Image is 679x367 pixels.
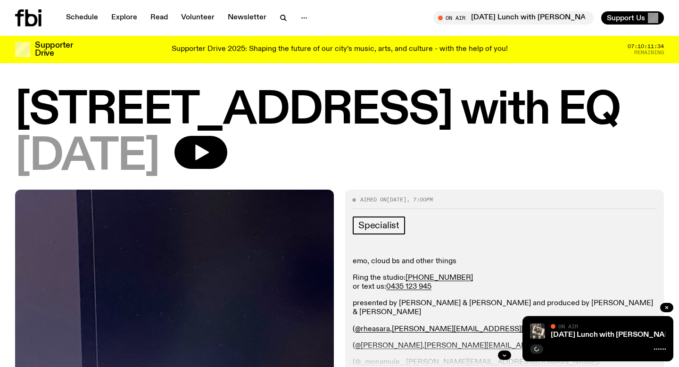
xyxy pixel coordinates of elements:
[607,14,645,22] span: Support Us
[360,196,387,203] span: Aired on
[634,50,664,55] span: Remaining
[60,11,104,25] a: Schedule
[353,217,405,234] a: Specialist
[15,136,159,178] span: [DATE]
[15,90,664,132] h1: [STREET_ADDRESS] with EQ
[628,44,664,49] span: 07:10:11:34
[145,11,174,25] a: Read
[392,325,583,333] a: [PERSON_NAME][EMAIL_ADDRESS][DOMAIN_NAME]
[406,196,433,203] span: , 7:00pm
[353,325,656,334] p: ( , )
[353,299,656,317] p: presented by [PERSON_NAME] & [PERSON_NAME] and produced by [PERSON_NAME] & [PERSON_NAME]
[530,324,545,339] img: A polaroid of Ella Avni in the studio on top of the mixer which is also located in the studio.
[175,11,220,25] a: Volunteer
[386,283,431,291] a: 0435 123 945
[406,274,473,282] a: [PHONE_NUMBER]
[353,274,656,292] p: Ring the studio: or text us:
[433,11,594,25] button: On Air[DATE] Lunch with [PERSON_NAME] ft. Sonic Reducer!
[35,42,73,58] h3: Supporter Drive
[558,323,578,329] span: On Air
[353,257,656,266] p: emo, cloud bs and other things
[355,325,390,333] a: @rheasara
[172,45,508,54] p: Supporter Drive 2025: Shaping the future of our city’s music, arts, and culture - with the help o...
[601,11,664,25] button: Support Us
[106,11,143,25] a: Explore
[222,11,272,25] a: Newsletter
[358,220,399,231] span: Specialist
[387,196,406,203] span: [DATE]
